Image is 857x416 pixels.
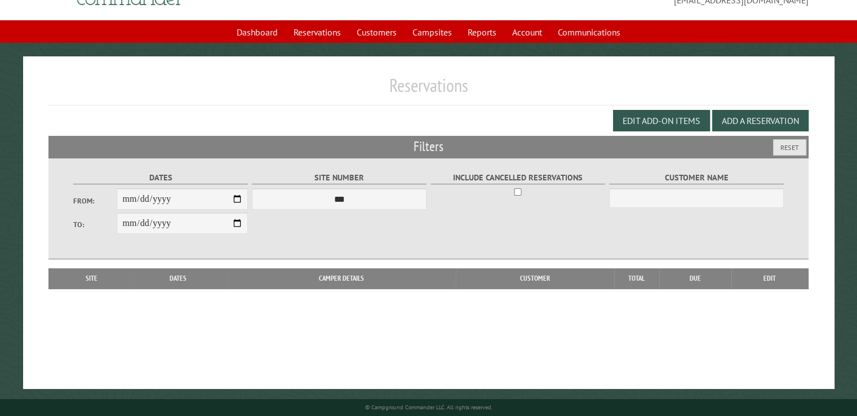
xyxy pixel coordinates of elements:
[505,21,549,43] a: Account
[430,171,606,184] label: Include Cancelled Reservations
[350,21,403,43] a: Customers
[456,268,614,289] th: Customer
[712,110,809,131] button: Add a Reservation
[365,404,492,411] small: © Campground Commander LLC. All rights reserved.
[48,74,809,105] h1: Reservations
[54,268,129,289] th: Site
[129,268,227,289] th: Dates
[252,171,427,184] label: Site Number
[406,21,459,43] a: Campsites
[609,171,784,184] label: Customer Name
[551,21,627,43] a: Communications
[73,196,117,206] label: From:
[227,268,456,289] th: Camper Details
[73,219,117,230] label: To:
[773,139,806,156] button: Reset
[659,268,731,289] th: Due
[230,21,285,43] a: Dashboard
[73,171,248,184] label: Dates
[731,268,809,289] th: Edit
[614,268,659,289] th: Total
[461,21,503,43] a: Reports
[48,136,809,157] h2: Filters
[613,110,710,131] button: Edit Add-on Items
[287,21,348,43] a: Reservations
